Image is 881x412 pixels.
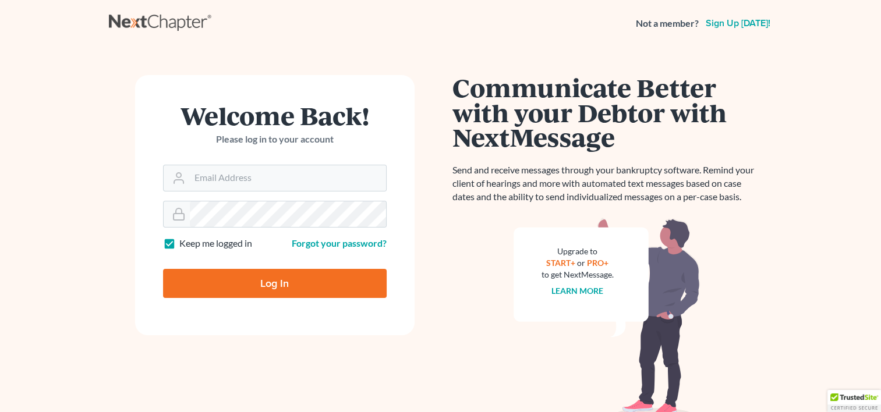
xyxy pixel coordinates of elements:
input: Log In [163,269,387,298]
h1: Welcome Back! [163,103,387,128]
strong: Not a member? [636,17,699,30]
p: Please log in to your account [163,133,387,146]
a: Sign up [DATE]! [703,19,773,28]
input: Email Address [190,165,386,191]
div: TrustedSite Certified [827,390,881,412]
label: Keep me logged in [179,237,252,250]
div: Upgrade to [542,246,614,257]
a: PRO+ [587,258,608,268]
a: Forgot your password? [292,237,387,248]
a: START+ [546,258,575,268]
a: Learn more [551,286,603,296]
p: Send and receive messages through your bankruptcy software. Remind your client of hearings and mo... [452,164,761,204]
h1: Communicate Better with your Debtor with NextMessage [452,75,761,150]
span: or [577,258,585,268]
div: to get NextMessage. [542,269,614,280]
